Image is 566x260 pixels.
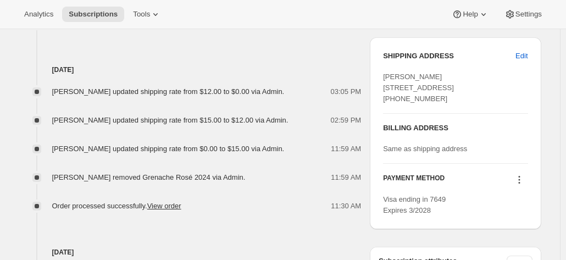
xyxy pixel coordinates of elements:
span: Help [463,10,478,19]
h3: SHIPPING ADDRESS [383,51,515,62]
span: [PERSON_NAME] [STREET_ADDRESS] [PHONE_NUMBER] [383,73,454,103]
span: 03:05 PM [331,86,362,97]
span: Same as shipping address [383,145,467,153]
h3: PAYMENT METHOD [383,174,445,189]
span: 02:59 PM [331,115,362,126]
span: [PERSON_NAME] updated shipping rate from $15.00 to $12.00 via Admin. [52,116,288,124]
button: Tools [126,7,168,22]
h4: [DATE] [19,64,362,75]
span: 11:59 AM [331,172,361,183]
span: Subscriptions [69,10,118,19]
span: [PERSON_NAME] removed Grenache Rosé 2024 via Admin. [52,173,246,181]
a: View order [147,202,181,210]
button: Help [445,7,495,22]
button: Settings [498,7,548,22]
span: Edit [515,51,528,62]
button: Subscriptions [62,7,124,22]
span: Tools [133,10,150,19]
button: Analytics [18,7,60,22]
span: [PERSON_NAME] updated shipping rate from $0.00 to $15.00 via Admin. [52,145,285,153]
span: 11:30 AM [331,201,361,212]
span: Order processed successfully. [52,202,181,210]
span: Settings [515,10,542,19]
h4: [DATE] [19,247,362,258]
span: [PERSON_NAME] updated shipping rate from $12.00 to $0.00 via Admin. [52,87,285,96]
span: 11:59 AM [331,143,361,154]
button: Edit [509,47,534,65]
span: Visa ending in 7649 Expires 3/2028 [383,195,446,214]
span: Analytics [24,10,53,19]
h3: BILLING ADDRESS [383,123,528,134]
